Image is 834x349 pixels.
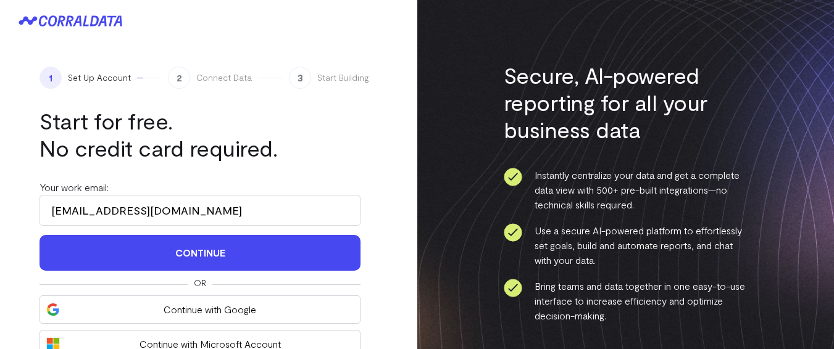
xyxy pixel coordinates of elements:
label: Your work email: [40,181,109,193]
span: Start Building [317,72,369,84]
li: Instantly centralize your data and get a complete data view with 500+ pre-built integrations—no t... [504,168,748,212]
button: Continue with Google [40,295,361,324]
span: Or [194,277,206,289]
button: Continue [40,235,361,271]
h1: Start for free. No credit card required. [40,107,361,162]
span: Connect Data [196,72,252,84]
span: 1 [40,67,62,89]
li: Use a secure AI-powered platform to effortlessly set goals, build and automate reports, and chat ... [504,223,748,268]
span: Set Up Account [68,72,131,84]
input: Enter your work email address [40,195,361,226]
span: Continue with Google [66,302,354,317]
span: 2 [168,67,190,89]
li: Bring teams and data together in one easy-to-use interface to increase efficiency and optimize de... [504,279,748,323]
h3: Secure, AI-powered reporting for all your business data [504,62,748,143]
span: 3 [289,67,311,89]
